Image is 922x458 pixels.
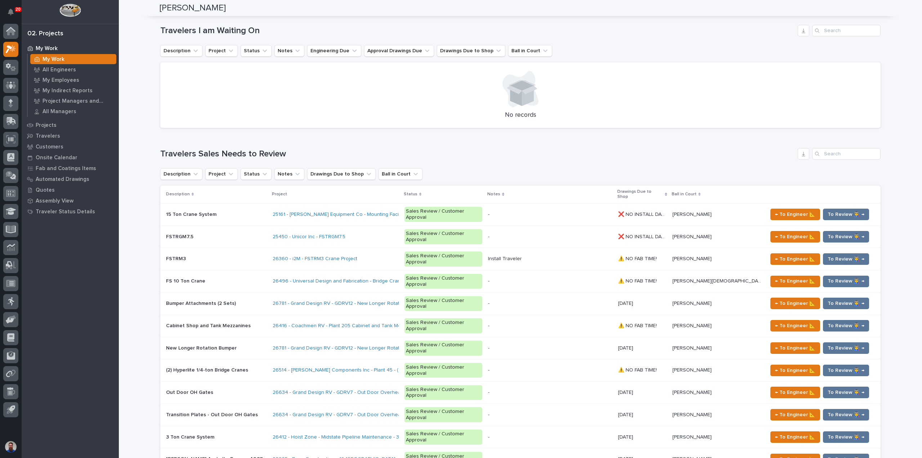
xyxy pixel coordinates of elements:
[823,253,869,265] button: To Review 👨‍🏭 →
[42,88,93,94] p: My Indirect Reports
[307,45,361,57] button: Engineering Due
[273,345,453,351] a: 26781 - Grand Design RV - GDRV12 - New Longer Rotation Bumper Attachment
[241,168,272,180] button: Status
[672,210,713,218] p: [PERSON_NAME]
[618,277,658,284] p: ⚠️ NO FAB TIME!
[828,255,864,263] span: To Review 👨‍🏭 →
[273,278,420,284] a: 26496 - Universal Design and Fabrication - Bridge Crane 10 Ton
[42,56,64,63] p: My Work
[770,431,820,443] button: ← To Engineer 📐
[775,433,815,441] span: ← To Engineer 📐
[618,433,635,440] p: [DATE]
[770,409,820,421] button: ← To Engineer 📐
[488,390,489,396] div: -
[160,382,881,404] tr: Out Door OH GatesOut Door OH Gates 26634 - Grand Design RV - GDRV7 - Out Door Overhead Gates (2) ...
[42,108,76,115] p: All Managers
[672,190,697,198] p: Ball in Court
[273,301,453,307] a: 26781 - Grand Design RV - GDRV12 - New Longer Rotation Bumper Attachment
[166,254,187,262] p: FSTRM3
[166,410,259,418] p: Transition Plates - Out Door OH Gates
[618,232,668,240] p: ❌ NO INSTALL DATE!
[42,67,76,73] p: All Engineers
[823,209,869,220] button: To Review 👨‍🏭 →
[488,234,489,240] div: -
[823,387,869,398] button: To Review 👨‍🏭 →
[828,232,864,241] span: To Review 👨‍🏭 →
[404,407,483,422] div: Sales Review / Customer Approval
[22,195,119,206] a: Assembly View
[404,363,483,378] div: Sales Review / Customer Approval
[823,276,869,287] button: To Review 👨‍🏭 →
[672,388,713,396] p: [PERSON_NAME]
[160,45,202,57] button: Description
[59,4,81,17] img: Workspace Logo
[160,337,881,359] tr: New Longer Rotation BumperNew Longer Rotation Bumper 26781 - Grand Design RV - GDRV12 - New Longe...
[166,366,250,373] p: (2) Hyperlite 1/4-ton Bridge Cranes
[404,274,483,289] div: Sales Review / Customer Approval
[166,299,237,307] p: Bumper Attachments (2 Sets)
[672,321,713,329] p: [PERSON_NAME]
[241,45,272,57] button: Status
[273,412,426,418] a: 26634 - Grand Design RV - GDRV7 - Out Door Overhead Gates (2)
[672,410,713,418] p: [PERSON_NAME]
[166,433,216,440] p: 3 Ton Crane System
[672,254,713,262] p: [PERSON_NAME]
[36,165,96,172] p: Fab and Coatings Items
[775,321,815,330] span: ← To Engineer 📐
[828,388,864,397] span: To Review 👨‍🏭 →
[812,25,881,36] input: Search
[22,184,119,195] a: Quotes
[488,301,489,307] div: -
[160,426,881,448] tr: 3 Ton Crane System3 Ton Crane System 26412 - Hoist Zone - Midstate Pipeline Maintenance - 3 Ton C...
[42,98,113,105] p: Project Managers and Engineers
[770,231,820,243] button: ← To Engineer 📐
[22,174,119,184] a: Automated Drawings
[160,168,202,180] button: Description
[404,385,483,400] div: Sales Review / Customer Approval
[169,111,872,119] p: No records
[273,390,426,396] a: 26634 - Grand Design RV - GDRV7 - Out Door Overhead Gates (2)
[812,148,881,160] input: Search
[42,77,79,84] p: My Employees
[618,366,658,373] p: ⚠️ NO FAB TIME!
[160,149,795,159] h1: Travelers Sales Needs to Review
[166,344,238,351] p: New Longer Rotation Bumper
[274,168,304,180] button: Notes
[22,163,119,174] a: Fab and Coatings Items
[487,190,500,198] p: Notes
[488,323,489,329] div: -
[823,320,869,332] button: To Review 👨‍🏭 →
[488,434,489,440] div: -
[36,155,77,161] p: Onsite Calendar
[22,152,119,163] a: Onsite Calendar
[160,3,226,13] h2: [PERSON_NAME]
[307,168,376,180] button: Drawings Due to Shop
[166,277,207,284] p: FS 10 Ton Crane
[828,410,864,419] span: To Review 👨‍🏭 →
[3,439,18,454] button: users-avatar
[618,210,668,218] p: ❌ NO INSTALL DATE!
[618,410,635,418] p: [DATE]
[273,212,440,218] a: 25161 - [PERSON_NAME] Equipment Co - Mounting Facility - 15 Ton Crane
[36,176,89,183] p: Automated Drawings
[22,141,119,152] a: Customers
[770,209,820,220] button: ← To Engineer 📐
[775,366,815,375] span: ← To Engineer 📐
[672,299,713,307] p: [PERSON_NAME]
[770,298,820,309] button: ← To Engineer 📐
[27,30,63,38] div: 02. Projects
[828,277,864,285] span: To Review 👨‍🏭 →
[488,256,522,262] div: Install Traveler
[770,365,820,376] button: ← To Engineer 📐
[823,298,869,309] button: To Review 👨‍🏭 →
[672,366,713,373] p: [PERSON_NAME]
[22,130,119,141] a: Travelers
[160,26,795,36] h1: Travelers I am Waiting On
[775,388,815,397] span: ← To Engineer 📐
[379,168,422,180] button: Ball in Court
[828,210,864,219] span: To Review 👨‍🏭 →
[22,120,119,130] a: Projects
[36,122,57,129] p: Projects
